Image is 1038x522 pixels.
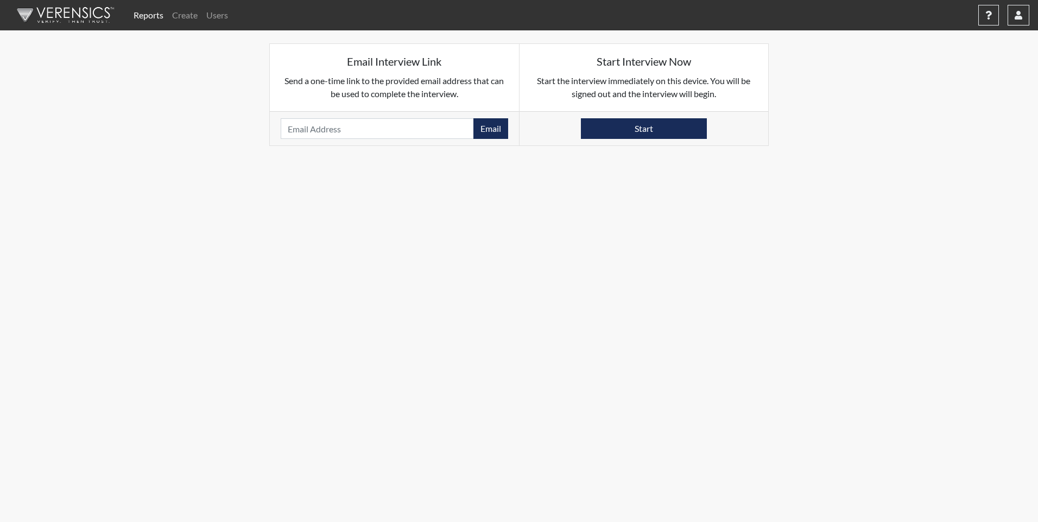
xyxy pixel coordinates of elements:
[530,55,758,68] h5: Start Interview Now
[281,74,508,100] p: Send a one-time link to the provided email address that can be used to complete the interview.
[281,55,508,68] h5: Email Interview Link
[202,4,232,26] a: Users
[281,118,474,139] input: Email Address
[168,4,202,26] a: Create
[473,118,508,139] button: Email
[530,74,758,100] p: Start the interview immediately on this device. You will be signed out and the interview will begin.
[581,118,707,139] button: Start
[129,4,168,26] a: Reports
